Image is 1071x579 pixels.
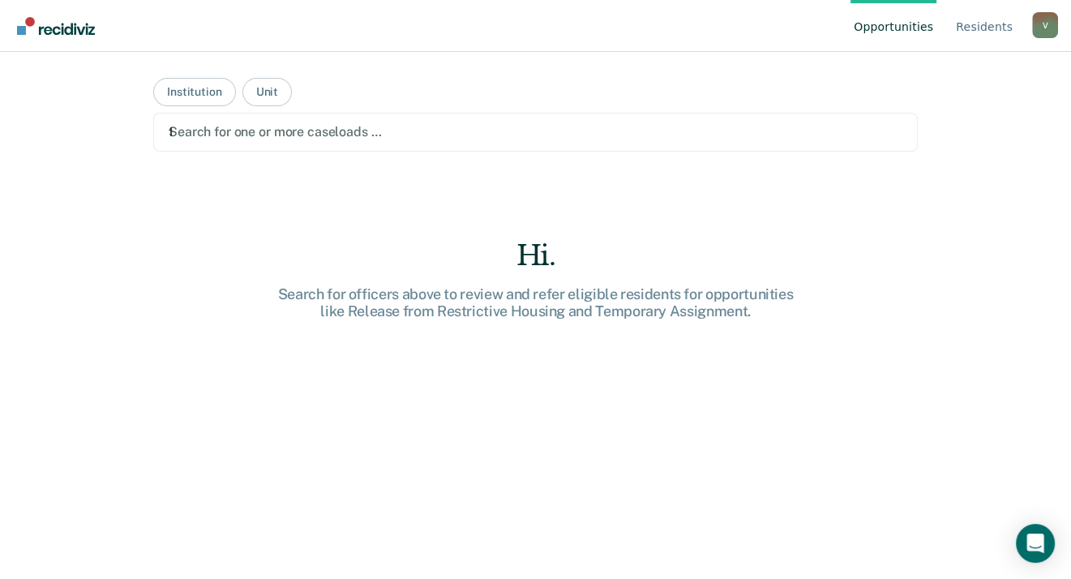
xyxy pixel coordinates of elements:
[1032,12,1058,38] div: V
[1016,524,1055,563] div: Open Intercom Messenger
[17,17,95,35] img: Recidiviz
[242,78,292,106] button: Unit
[1032,12,1058,38] button: Profile dropdown button
[153,78,235,106] button: Institution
